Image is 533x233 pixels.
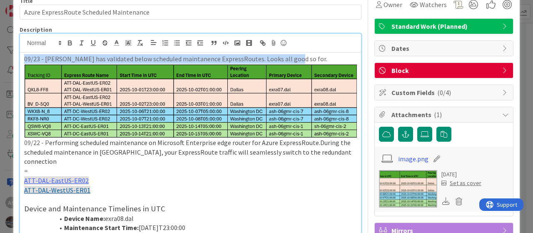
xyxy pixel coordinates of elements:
[24,186,90,194] a: ATT-DAL-WestUS-ER01
[17,1,38,11] span: Support
[441,179,481,188] div: Set as cover
[437,88,451,97] span: ( 0/4 )
[20,26,52,33] span: Description
[441,196,451,207] div: Download
[24,176,89,185] a: ATT-DAL-EastUS-ER02
[434,110,442,119] span: ( 1 )
[391,43,498,53] span: Dates
[24,166,357,176] p: =
[34,223,357,233] li: [DATE]T23:00:00
[441,170,481,179] div: [DATE]
[20,5,361,20] input: type card name here...
[24,64,357,166] p: 09/22 - P
[391,21,498,31] span: Standard Work (Planned)
[64,214,105,223] strong: Device Name:
[398,154,428,164] a: image.png
[391,110,498,120] span: Attachments
[391,88,498,98] span: Custom Fields
[24,204,165,213] span: Device and Maintenance Timelines in UTC
[391,65,498,75] span: Block
[64,223,139,232] strong: Maintenance Start Time:
[24,64,357,138] img: image.png
[24,54,357,64] p: 09/23 - [PERSON_NAME] has validated below scheduled maintanence ExpressRoutes. Looks all good so ...
[24,138,353,165] span: erforming scheduled maintenance on Microsoft Enterprise edge router for Azure ExpressRoute.During...
[34,214,357,223] li: exra08.dal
